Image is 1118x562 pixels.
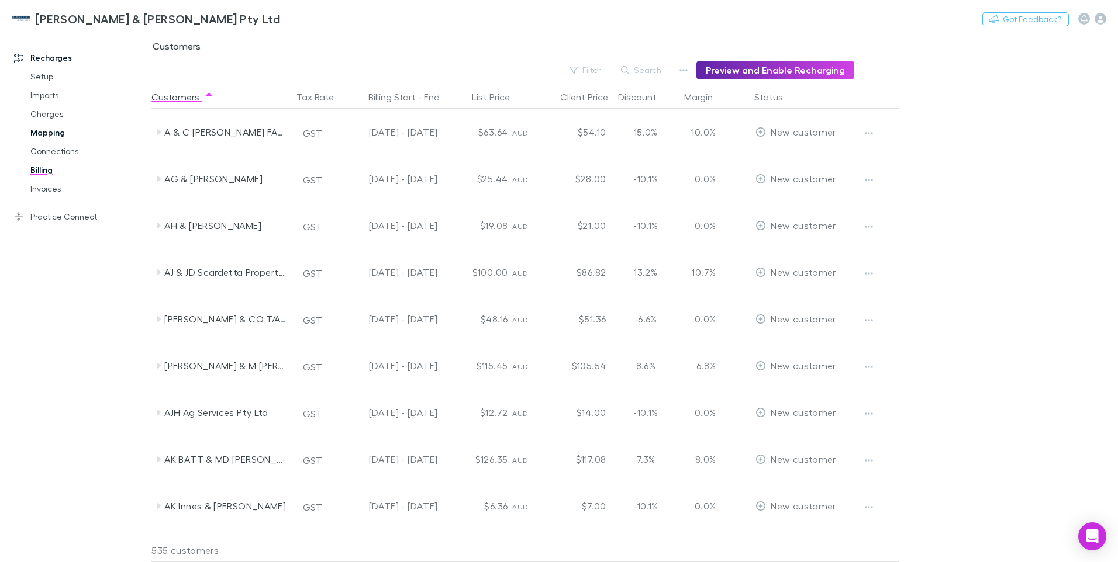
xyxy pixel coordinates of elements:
[151,436,905,483] div: AK BATT & MD [PERSON_NAME]GST[DATE] - [DATE]$126.35AUD$117.087.3%8.0%EditNew customer
[442,249,512,296] div: $100.00
[610,342,681,389] div: 8.6%
[19,161,158,179] a: Billing
[512,269,528,277] span: AUD
[771,220,836,231] span: New customer
[153,40,201,55] span: Customers
[512,502,528,511] span: AUD
[164,249,288,296] div: AJ & JD Scardetta Property Trust & [PERSON_NAME] Family Trust
[298,404,327,423] button: GST
[151,296,905,342] div: [PERSON_NAME] & CO T/A PJ & [PERSON_NAME]GST[DATE] - [DATE]$48.16AUD$51.36-6.6%0.0%EditNew customer
[19,123,158,142] a: Mapping
[696,61,854,79] button: Preview and Enable Recharging
[5,5,287,33] a: [PERSON_NAME] & [PERSON_NAME] Pty Ltd
[540,296,610,342] div: $51.36
[771,360,836,371] span: New customer
[618,85,671,109] button: Discount
[771,173,836,184] span: New customer
[472,85,524,109] button: List Price
[685,172,716,186] p: 0.0%
[164,202,288,249] div: AH & [PERSON_NAME]
[298,264,327,283] button: GST
[341,296,437,342] div: [DATE] - [DATE]
[560,85,622,109] div: Client Price
[512,315,528,324] span: AUD
[19,142,158,161] a: Connections
[771,407,836,418] span: New customer
[615,63,668,77] button: Search
[685,312,716,326] p: 0.0%
[610,155,681,202] div: -10.1%
[564,63,608,77] button: Filter
[540,202,610,249] div: $21.00
[298,217,327,236] button: GST
[164,483,288,529] div: AK Innes & [PERSON_NAME]
[151,249,905,296] div: AJ & JD Scardetta Property Trust & [PERSON_NAME] Family TrustGST[DATE] - [DATE]$100.00AUD$86.8213...
[512,129,528,137] span: AUD
[341,202,437,249] div: [DATE] - [DATE]
[164,109,288,155] div: A & C [PERSON_NAME] FAMILY TRUST
[19,86,158,105] a: Imports
[540,342,610,389] div: $105.54
[771,453,836,464] span: New customer
[2,207,158,226] a: Practice Connect
[151,109,905,155] div: A & C [PERSON_NAME] FAMILY TRUSTGST[DATE] - [DATE]$63.64AUD$54.1015.0%10.0%EditNew customer
[2,48,158,67] a: Recharges
[685,359,716,373] p: 6.8%
[540,109,610,155] div: $54.10
[771,313,836,324] span: New customer
[685,125,716,139] p: 10.0%
[512,222,528,231] span: AUD
[164,155,288,202] div: AG & [PERSON_NAME]
[341,389,437,436] div: [DATE] - [DATE]
[771,266,836,277] span: New customer
[341,436,437,483] div: [DATE] - [DATE]
[610,109,681,155] div: 15.0%
[685,499,716,513] p: 0.0%
[298,498,327,516] button: GST
[685,405,716,419] p: 0.0%
[512,409,528,418] span: AUD
[151,202,905,249] div: AH & [PERSON_NAME]GST[DATE] - [DATE]$19.08AUD$21.00-10.1%0.0%EditNew customer
[341,155,437,202] div: [DATE] - [DATE]
[368,85,454,109] button: Billing Start - End
[610,389,681,436] div: -10.1%
[296,85,348,109] button: Tax Rate
[19,67,158,86] a: Setup
[610,296,681,342] div: -6.6%
[442,296,512,342] div: $48.16
[540,389,610,436] div: $14.00
[151,85,213,109] button: Customers
[684,85,727,109] button: Margin
[540,249,610,296] div: $86.82
[442,155,512,202] div: $25.44
[19,179,158,198] a: Invoices
[19,105,158,123] a: Charges
[442,342,512,389] div: $115.45
[771,500,836,511] span: New customer
[512,175,528,184] span: AUD
[298,451,327,470] button: GST
[151,389,905,436] div: AJH Ag Services Pty LtdGST[DATE] - [DATE]$12.72AUD$14.00-10.1%0.0%EditNew customer
[540,436,610,483] div: $117.08
[442,436,512,483] div: $126.35
[685,218,716,233] p: 0.0%
[982,12,1069,26] button: Got Feedback?
[151,155,905,202] div: AG & [PERSON_NAME]GST[DATE] - [DATE]$25.44AUD$28.00-10.1%0.0%EditNew customer
[298,311,327,329] button: GST
[610,202,681,249] div: -10.1%
[610,249,681,296] div: 13.2%
[164,342,288,389] div: [PERSON_NAME] & M [PERSON_NAME]
[512,456,528,464] span: AUD
[771,126,836,137] span: New customer
[151,483,905,529] div: AK Innes & [PERSON_NAME]GST[DATE] - [DATE]$6.36AUD$7.00-10.1%0.0%EditNew customer
[12,12,30,26] img: McWhirter & Leong Pty Ltd's Logo
[442,202,512,249] div: $19.08
[164,389,288,436] div: AJH Ag Services Pty Ltd
[610,483,681,529] div: -10.1%
[164,436,288,483] div: AK BATT & MD [PERSON_NAME]
[298,124,327,143] button: GST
